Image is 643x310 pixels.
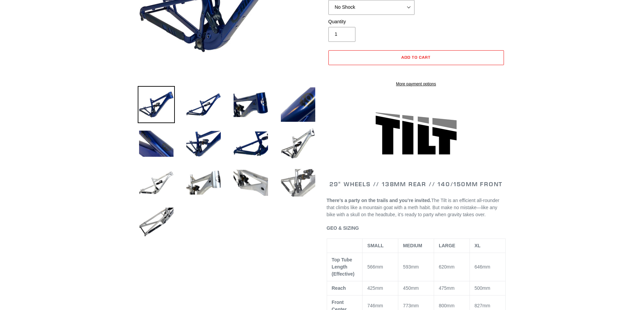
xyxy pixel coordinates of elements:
[232,164,269,201] img: Load image into Gallery viewer, TILT - Frameset
[328,50,504,65] button: Add to cart
[470,281,505,295] td: 500mm
[328,18,414,25] label: Quantity
[185,86,222,123] img: Load image into Gallery viewer, TILT - Frameset
[434,281,470,295] td: 475mm
[332,257,355,277] span: Top Tube Length (Effective)
[327,225,359,231] span: GEO & SIZING
[185,164,222,201] img: Load image into Gallery viewer, TILT - Frameset
[403,243,422,248] span: MEDIUM
[332,285,346,291] span: Reach
[138,125,175,162] img: Load image into Gallery viewer, TILT - Frameset
[138,203,175,241] img: Load image into Gallery viewer, TILT - Frameset
[329,180,503,188] span: 29" WHEELS // 138mm REAR // 140/150mm FRONT
[328,81,504,87] a: More payment options
[327,198,431,203] b: There’s a party on the trails and you’re invited.
[279,164,317,201] img: Load image into Gallery viewer, TILT - Frameset
[232,125,269,162] img: Load image into Gallery viewer, TILT - Frameset
[475,243,481,248] span: XL
[401,55,431,60] span: Add to cart
[279,125,317,162] img: Load image into Gallery viewer, TILT - Frameset
[138,164,175,201] img: Load image into Gallery viewer, TILT - Frameset
[138,86,175,123] img: Load image into Gallery viewer, TILT - Frameset
[434,253,470,281] td: 620mm
[470,253,505,281] td: 646mm
[327,198,500,217] span: The Tilt is an efficient all-rounder that climbs like a mountain goat with a meth habit. But make...
[232,86,269,123] img: Load image into Gallery viewer, TILT - Frameset
[363,281,398,295] td: 425mm
[439,243,455,248] span: LARGE
[367,243,383,248] span: SMALL
[279,86,317,123] img: Load image into Gallery viewer, TILT - Frameset
[185,125,222,162] img: Load image into Gallery viewer, TILT - Frameset
[363,253,398,281] td: 566mm
[398,281,434,295] td: 450mm
[398,253,434,281] td: 593mm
